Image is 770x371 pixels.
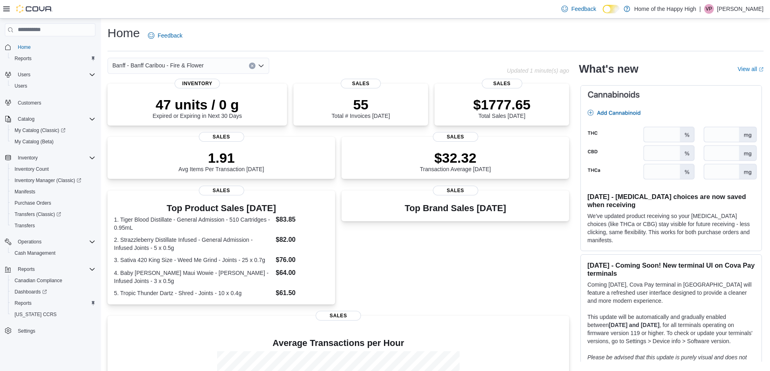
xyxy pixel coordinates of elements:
span: Cash Management [11,248,95,258]
button: Users [2,69,99,80]
span: My Catalog (Classic) [15,127,65,134]
a: Home [15,42,34,52]
span: Sales [199,132,244,142]
dd: $64.00 [276,268,329,278]
span: My Catalog (Classic) [11,126,95,135]
h4: Average Transactions per Hour [114,338,563,348]
span: Sales [316,311,361,321]
p: 47 units / 0 g [153,96,242,113]
button: Catalog [15,114,38,124]
a: Feedback [558,1,599,17]
span: Reports [15,264,95,274]
span: Canadian Compliance [11,276,95,285]
span: Users [11,81,95,91]
a: Settings [15,326,38,336]
button: Purchase Orders [8,197,99,209]
div: Total Sales [DATE] [473,96,531,119]
span: Reports [11,54,95,63]
p: Coming [DATE], Cova Pay terminal in [GEOGRAPHIC_DATA] will feature a refreshed user interface des... [587,281,755,305]
p: 1.91 [179,150,264,166]
span: Feedback [571,5,596,13]
button: Inventory Count [8,163,99,175]
dd: $76.00 [276,255,329,265]
h3: [DATE] - [MEDICAL_DATA] choices are now saved when receiving [587,193,755,209]
span: Users [15,70,95,80]
div: Vijit Ponnaiya [704,4,714,14]
span: Cash Management [15,250,55,256]
span: Inventory [15,153,95,163]
span: Operations [18,239,42,245]
button: Reports [2,264,99,275]
div: Avg Items Per Transaction [DATE] [179,150,264,172]
button: Cash Management [8,247,99,259]
span: Transfers (Classic) [11,210,95,219]
button: Reports [8,298,99,309]
button: Users [8,80,99,92]
dd: $82.00 [276,235,329,245]
a: Manifests [11,187,38,197]
a: My Catalog (Classic) [8,125,99,136]
span: Washington CCRS [11,310,95,319]
a: Customers [15,98,44,108]
span: Transfers [11,221,95,231]
nav: Complex example [5,38,95,358]
button: [US_STATE] CCRS [8,309,99,320]
span: My Catalog (Beta) [11,137,95,147]
span: Sales [199,186,244,195]
dt: 2. Strazzleberry Distillate Infused - General Admission - Infused Joints - 5 x 0.5g [114,236,272,252]
button: Reports [15,264,38,274]
span: VP [706,4,712,14]
span: Home [15,42,95,52]
span: My Catalog (Beta) [15,138,54,145]
a: Transfers [11,221,38,231]
button: Inventory [2,152,99,163]
a: Inventory Manager (Classic) [11,176,84,185]
a: Users [11,81,30,91]
h3: Top Product Sales [DATE] [114,203,329,213]
span: Manifests [11,187,95,197]
h1: Home [108,25,140,41]
span: Inventory Count [11,164,95,174]
a: Reports [11,54,35,63]
strong: [DATE] and [DATE] [609,322,659,328]
input: Dark Mode [603,5,620,13]
button: Manifests [8,186,99,197]
dt: 1. Tiger Blood Distillate - General Admission - 510 Cartridges - 0.95mL [114,216,272,232]
span: Sales [482,79,522,88]
dt: 3. Sativa 420 King Size - Weed Me Grind - Joints - 25 x 0.7g [114,256,272,264]
a: My Catalog (Classic) [11,126,69,135]
button: Open list of options [258,63,264,69]
span: Inventory Manager (Classic) [15,177,81,184]
button: Settings [2,325,99,337]
span: Dark Mode [603,13,603,14]
a: Dashboards [8,286,99,298]
a: Transfers (Classic) [8,209,99,220]
span: Feedback [158,31,182,40]
span: Users [15,83,27,89]
span: Dashboards [15,289,47,295]
a: Canadian Compliance [11,276,65,285]
span: Dashboards [11,287,95,297]
dt: 4. Baby [PERSON_NAME] Maui Wowie - [PERSON_NAME] - Infused Joints - 3 x 0.5g [114,269,272,285]
span: Reports [18,266,35,272]
button: Inventory [15,153,41,163]
button: Catalog [2,113,99,125]
button: Transfers [8,220,99,231]
span: Reports [15,55,32,62]
p: $32.32 [420,150,491,166]
p: This update will be automatically and gradually enabled between , for all terminals operating on ... [587,313,755,345]
span: Operations [15,237,95,247]
span: Inventory Manager (Classic) [11,176,95,185]
span: Settings [18,328,35,334]
dd: $83.85 [276,215,329,224]
span: Inventory [175,79,220,88]
a: Purchase Orders [11,198,55,208]
button: Operations [2,236,99,247]
span: Canadian Compliance [15,277,62,284]
h3: [DATE] - Coming Soon! New terminal UI on Cova Pay terminals [587,261,755,277]
span: Reports [11,298,95,308]
a: Inventory Manager (Classic) [8,175,99,186]
span: Catalog [18,116,34,122]
div: Expired or Expiring in Next 30 Days [153,96,242,119]
a: [US_STATE] CCRS [11,310,60,319]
